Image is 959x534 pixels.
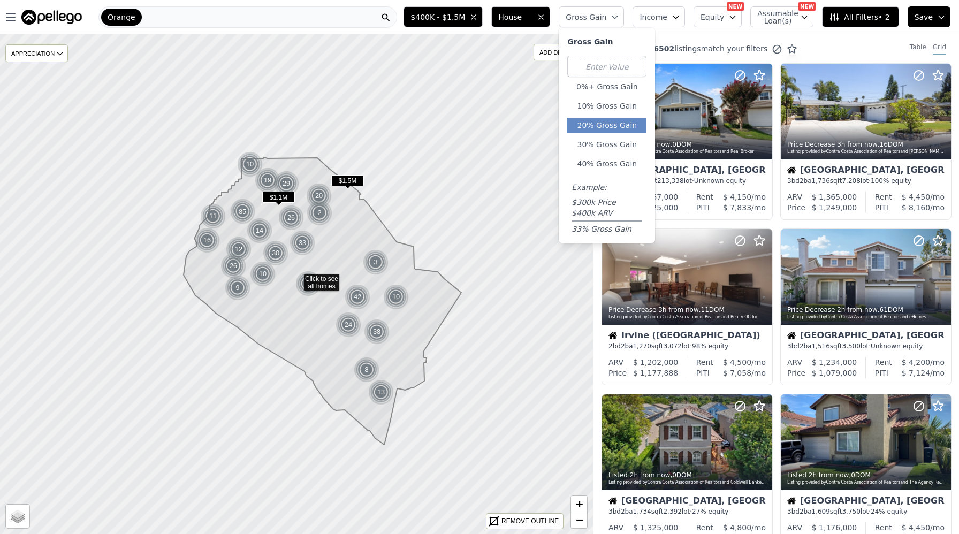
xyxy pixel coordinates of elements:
div: 26 [220,253,246,279]
div: 29 [273,171,299,196]
input: Enter Value [567,56,646,77]
div: 26 [278,205,304,231]
time: 2025-08-13 02:24 [658,306,699,314]
div: Listed , 0 DOM [608,140,767,149]
button: 0%+ Gross Gain [567,79,646,94]
div: 3 bd 2 ba sqft lot · 27% equity [608,507,766,516]
time: 2025-08-13 01:49 [837,306,878,314]
a: Zoom in [571,496,587,512]
a: Price Decrease 2h from now,61DOMListing provided byContra Costa Association of Realtorsand eHomes... [780,228,950,385]
img: g1.png [247,218,273,243]
div: [GEOGRAPHIC_DATA], [GEOGRAPHIC_DATA] [787,166,945,177]
div: 3 bd 2 ba sqft lot · 100% equity [787,177,945,185]
img: House [608,497,617,505]
span: 3,072 [663,342,681,350]
div: ADD DRAWING [534,44,587,60]
div: 2 [307,200,332,226]
span: $ 1,234,000 [812,358,857,367]
div: Price Decrease , 61 DOM [787,306,946,314]
span: 213,338 [657,177,684,185]
div: 42 [345,284,370,310]
img: g1.png [237,151,263,177]
span: $ 1,176,000 [812,523,857,532]
span: Income [640,12,667,22]
div: ARV [787,192,802,202]
div: PITI [696,202,710,213]
div: Rent [696,522,713,533]
div: /mo [888,202,945,213]
div: Price Decrease , 16 DOM [787,140,946,149]
img: g1.png [220,253,247,279]
div: Rent [696,357,713,368]
a: Price Decrease 3h from now,16DOMListing provided byContra Costa Association of Realtorsand [PERSO... [780,63,950,220]
div: /mo [713,192,766,202]
div: 3 bd 2 ba sqft lot · 24% equity [787,507,945,516]
button: Gross Gain [559,6,624,27]
div: $1.1M [262,192,295,207]
div: Irvine ([GEOGRAPHIC_DATA]) [608,331,766,342]
span: 7,208 [842,177,860,185]
button: Equity [694,6,742,27]
div: 8 [354,357,379,383]
div: 3 [363,249,389,275]
div: Rent [875,522,892,533]
div: 3 bd 2 ba sqft lot · Unknown equity [787,342,945,350]
span: 1,609 [812,508,830,515]
span: $ 1,177,888 [633,369,679,377]
div: Listing provided by Contra Costa Association of Realtors and Coldwell Banker Realty [608,479,767,486]
span: $ 8,160 [902,203,930,212]
span: $ 1,225,000 [633,203,679,212]
div: Gross Gain [567,36,613,47]
div: 13 [368,379,394,405]
div: 2 bd 2 ba sqft lot · 98% equity [608,342,766,350]
div: 11 [200,203,226,229]
div: 33 [290,230,315,256]
span: $400K - $1.5M [410,12,465,22]
img: g1.png [273,171,300,196]
img: g1.png [368,379,394,405]
div: Rent [696,192,713,202]
span: 3,750 [842,508,860,515]
img: g1.png [250,261,276,287]
span: $ 4,800 [723,523,751,532]
div: /mo [710,368,766,378]
span: $ 4,450 [902,193,930,201]
div: [GEOGRAPHIC_DATA], [GEOGRAPHIC_DATA] [608,497,766,507]
span: Orange [108,12,135,22]
img: House [608,331,617,340]
div: 24 [336,312,361,338]
span: $1.5M [331,175,364,186]
button: 10% Gross Gain [567,98,646,113]
span: $ 4,200 [902,358,930,367]
div: /mo [888,368,945,378]
img: Pellego [21,10,82,25]
div: Rent [875,357,892,368]
div: Listing provided by Contra Costa Association of Realtors and Realty OC Inc [608,314,767,321]
div: Price [608,368,627,378]
span: 1,734 [633,508,651,515]
div: [GEOGRAPHIC_DATA], [GEOGRAPHIC_DATA] [787,497,945,507]
div: Rent [875,192,892,202]
div: 9 [225,275,250,301]
div: Listing provided by Contra Costa Association of Realtors and Real Broker [608,149,767,155]
div: $400k ARV [572,208,642,218]
span: 2,392 [663,508,681,515]
span: Assumable Loan(s) [757,10,791,25]
img: House [787,166,796,174]
div: /mo [713,357,766,368]
div: Grid [933,43,946,55]
img: g1.png [354,357,380,383]
div: 10 [383,284,409,310]
div: /mo [710,202,766,213]
div: Listing provided by Contra Costa Association of Realtors and eHomes [787,314,946,321]
span: − [576,513,583,527]
div: /mo [892,192,945,202]
button: 40% Gross Gain [567,156,646,171]
span: $ 4,500 [723,358,751,367]
div: Gross Gain [559,28,655,243]
span: House [498,12,532,22]
span: 1,516 [812,342,830,350]
span: $ 4,450 [902,523,930,532]
span: $ 7,833 [723,203,751,212]
div: [GEOGRAPHIC_DATA], [GEOGRAPHIC_DATA] [787,331,945,342]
